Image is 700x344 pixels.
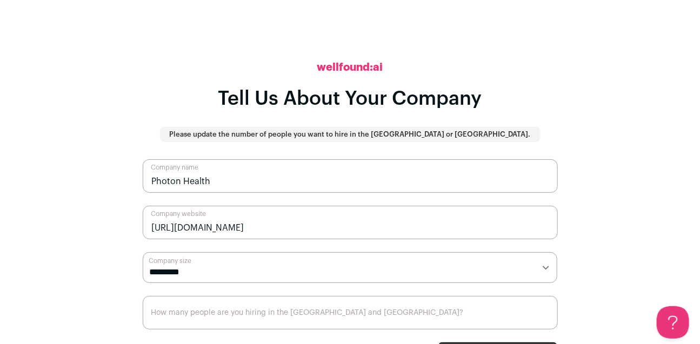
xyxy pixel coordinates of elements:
p: Please update the number of people you want to hire in the [GEOGRAPHIC_DATA] or [GEOGRAPHIC_DATA]. [170,130,531,139]
input: Company website [143,206,558,239]
h2: wellfound:ai [317,60,383,75]
h1: Tell Us About Your Company [218,88,482,110]
input: How many people are you hiring in the US and Canada? [143,296,558,329]
iframe: Toggle Customer Support [657,306,689,339]
input: Company name [143,159,558,193]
